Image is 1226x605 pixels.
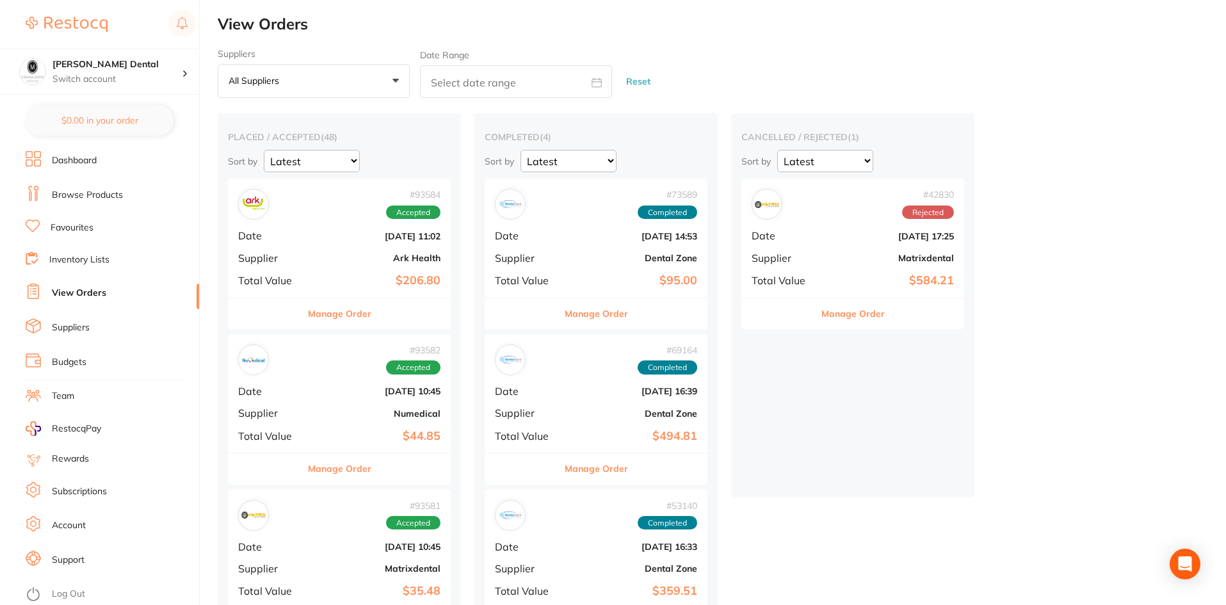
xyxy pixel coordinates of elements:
[755,192,779,216] img: Matrixdental
[26,10,108,39] a: Restocq Logo
[752,275,816,286] span: Total Value
[826,274,954,287] b: $584.21
[420,65,612,98] input: Select date range
[569,231,697,241] b: [DATE] 14:53
[241,348,266,372] img: Numedical
[26,421,41,436] img: RestocqPay
[228,131,451,143] h2: placed / accepted ( 48 )
[569,563,697,574] b: Dental Zone
[238,541,302,553] span: Date
[308,298,371,329] button: Manage Order
[312,408,440,419] b: Numedical
[52,554,85,567] a: Support
[238,252,302,264] span: Supplier
[495,563,559,574] span: Supplier
[638,190,697,200] span: # 73589
[569,585,697,598] b: $359.51
[52,423,101,435] span: RestocqPay
[622,65,654,99] button: Reset
[238,563,302,574] span: Supplier
[228,179,451,329] div: Ark Health#93584AcceptedDate[DATE] 11:02SupplierArk HealthTotal Value$206.80Manage Order
[902,206,954,220] span: Rejected
[495,407,559,419] span: Supplier
[52,390,74,403] a: Team
[26,17,108,32] img: Restocq Logo
[386,501,440,511] span: # 93581
[312,231,440,241] b: [DATE] 11:02
[238,275,302,286] span: Total Value
[52,321,90,334] a: Suppliers
[495,252,559,264] span: Supplier
[52,356,86,369] a: Budgets
[238,385,302,397] span: Date
[386,190,440,200] span: # 93584
[569,408,697,419] b: Dental Zone
[229,75,284,86] p: All suppliers
[821,298,885,329] button: Manage Order
[52,73,182,86] p: Switch account
[569,386,697,396] b: [DATE] 16:39
[386,360,440,375] span: Accepted
[52,485,107,498] a: Subscriptions
[638,206,697,220] span: Completed
[569,542,697,552] b: [DATE] 16:33
[218,49,410,59] label: Suppliers
[51,222,93,234] a: Favourites
[386,516,440,530] span: Accepted
[638,516,697,530] span: Completed
[241,192,266,216] img: Ark Health
[485,156,514,167] p: Sort by
[495,430,559,442] span: Total Value
[386,345,440,355] span: # 93582
[569,430,697,443] b: $494.81
[498,348,522,372] img: Dental Zone
[638,345,697,355] span: # 69164
[638,501,697,511] span: # 53140
[238,585,302,597] span: Total Value
[638,360,697,375] span: Completed
[238,430,302,442] span: Total Value
[26,421,101,436] a: RestocqPay
[312,563,440,574] b: Matrixdental
[495,541,559,553] span: Date
[238,230,302,241] span: Date
[752,252,816,264] span: Supplier
[485,131,707,143] h2: completed ( 4 )
[495,230,559,241] span: Date
[26,105,173,136] button: $0.00 in your order
[826,231,954,241] b: [DATE] 17:25
[741,131,964,143] h2: cancelled / rejected ( 1 )
[52,453,89,465] a: Rewards
[26,585,195,605] button: Log Out
[52,588,85,601] a: Log Out
[312,274,440,287] b: $206.80
[52,154,97,167] a: Dashboard
[495,385,559,397] span: Date
[52,519,86,532] a: Account
[228,156,257,167] p: Sort by
[498,503,522,528] img: Dental Zone
[228,334,451,485] div: Numedical#93582AcceptedDate[DATE] 10:45SupplierNumedicalTotal Value$44.85Manage Order
[312,542,440,552] b: [DATE] 10:45
[52,58,182,71] h4: O'Meara Dental
[498,192,522,216] img: Dental Zone
[241,503,266,528] img: Matrixdental
[312,386,440,396] b: [DATE] 10:45
[902,190,954,200] span: # 42830
[565,453,628,484] button: Manage Order
[495,275,559,286] span: Total Value
[218,15,1226,33] h2: View Orders
[826,253,954,263] b: Matrixdental
[312,430,440,443] b: $44.85
[20,59,45,85] img: O'Meara Dental
[420,50,469,60] label: Date Range
[565,298,628,329] button: Manage Order
[218,64,410,99] button: All suppliers
[238,407,302,419] span: Supplier
[569,274,697,287] b: $95.00
[312,253,440,263] b: Ark Health
[312,585,440,598] b: $35.48
[386,206,440,220] span: Accepted
[1170,549,1200,579] div: Open Intercom Messenger
[52,189,123,202] a: Browse Products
